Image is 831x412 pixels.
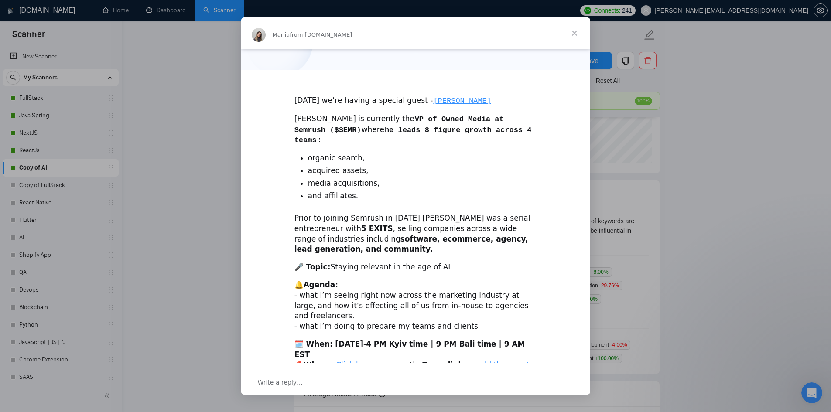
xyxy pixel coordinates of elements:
b: [DATE] [335,340,363,348]
code: [PERSON_NAME] [433,96,492,106]
b: Agenda: [304,280,338,289]
div: Staying relevant in the age of AI [294,262,537,272]
li: media acquisitions, [308,178,537,189]
a: add the event to your calendar here [294,361,530,380]
div: - 📍 the [294,339,537,381]
b: 🗓️ When: [294,340,333,348]
div: [DATE] we’re having a special guest - [294,85,537,106]
b: Zoom link, or [422,361,477,369]
div: Prior to joining Semrush in [DATE] [PERSON_NAME] was a serial entrepreneur with , selling compani... [294,213,537,255]
code: : [317,136,322,145]
b: Where: [304,361,334,369]
b: 4 PM Kyiv time | 9 PM Bali time | 9 AM EST [294,340,525,359]
a: [PERSON_NAME] [433,96,492,105]
img: Profile image for Mariia [252,28,266,42]
span: Write a reply… [258,377,303,388]
span: Close [559,17,590,49]
b: 🎤 Topic: [294,262,331,271]
li: acquired assets, [308,166,537,176]
li: organic search, [308,153,537,163]
code: he leads 8 figure growth across 4 teams [294,126,532,145]
a: Click here to access [336,361,410,369]
li: and affiliates. [308,191,537,201]
div: [PERSON_NAME] is currently the where [294,114,537,146]
code: VP of Owned Media at Semrush ($SEMR) [294,115,504,135]
b: 5 EXITS [361,224,393,233]
b: software, ecommerce, agency, lead generation, and community. [294,235,528,254]
span: from [DOMAIN_NAME] [290,31,352,38]
div: Open conversation and reply [241,370,590,395]
div: 🔔 - what I’m seeing right now across the marketing industry at large, and how it’s effecting all ... [294,280,537,332]
span: Mariia [273,31,290,38]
